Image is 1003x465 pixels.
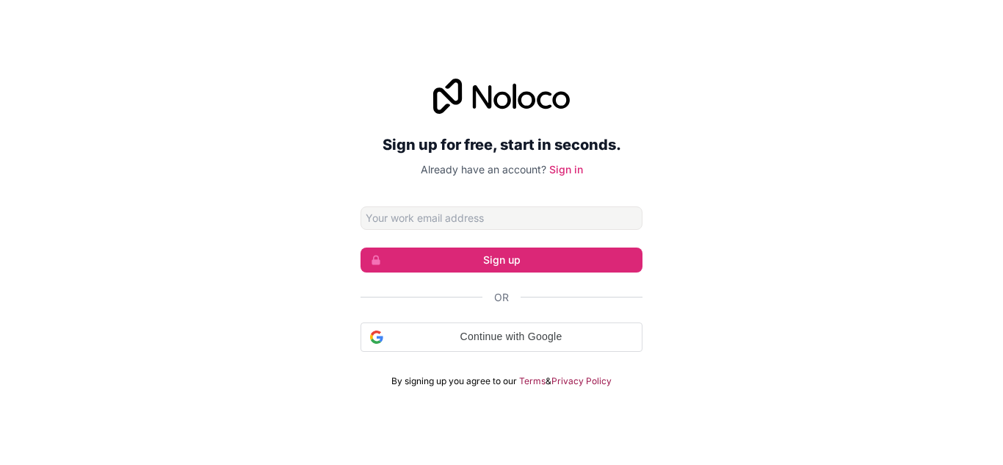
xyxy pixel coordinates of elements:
button: Sign up [361,248,642,273]
span: Or [494,290,509,305]
div: Continue with Google [361,322,642,352]
input: Email address [361,206,642,230]
a: Sign in [549,163,583,176]
span: & [546,375,551,387]
h2: Sign up for free, start in seconds. [361,131,642,158]
span: Already have an account? [421,163,546,176]
span: By signing up you agree to our [391,375,517,387]
a: Privacy Policy [551,375,612,387]
span: Continue with Google [389,329,633,345]
a: Terms [519,375,546,387]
